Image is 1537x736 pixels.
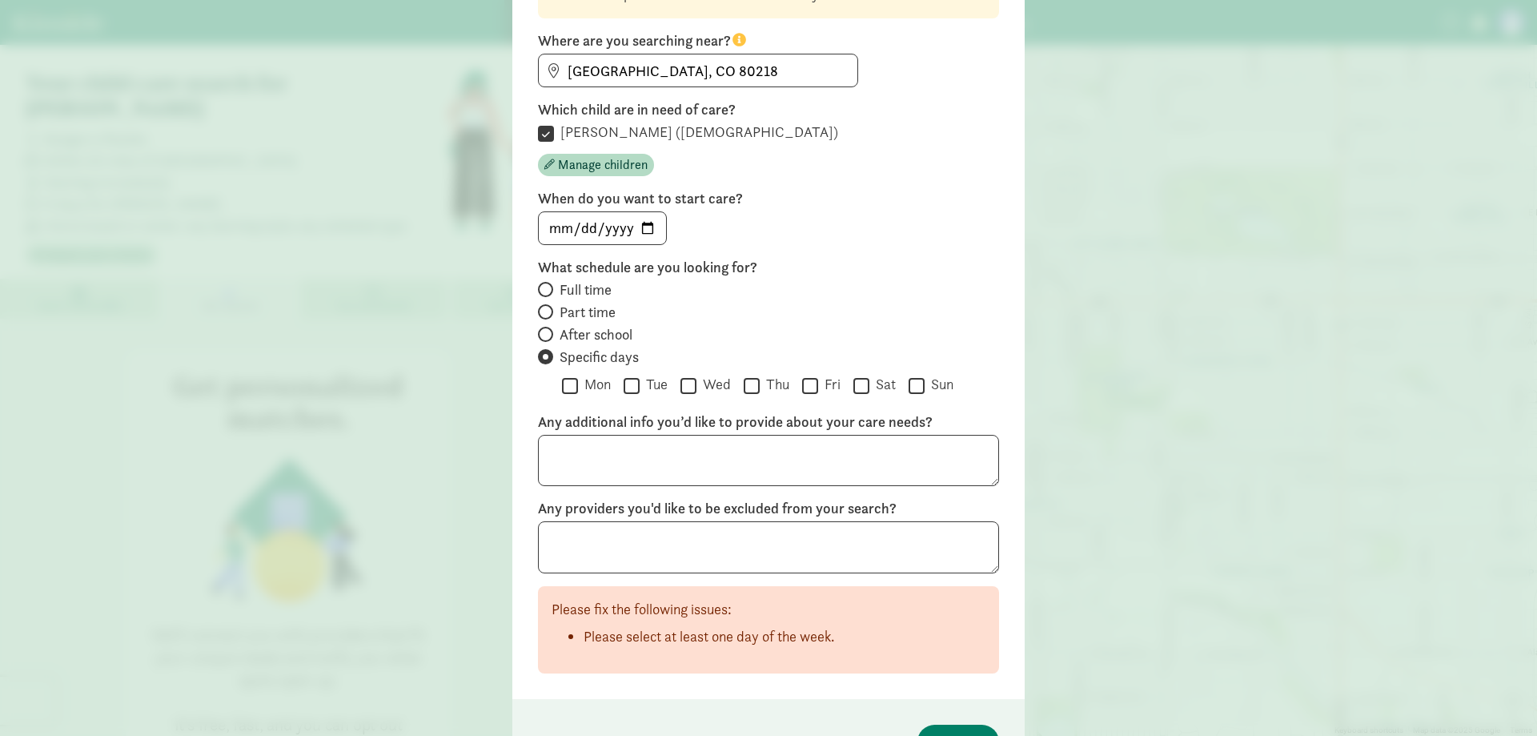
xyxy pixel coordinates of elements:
[925,375,953,394] label: Sun
[560,303,616,322] span: Part time
[538,499,999,518] label: Any providers you'd like to be excluded from your search?
[539,54,857,86] input: Find address
[558,155,648,175] span: Manage children
[538,258,999,277] label: What schedule are you looking for?
[560,280,612,300] span: Full time
[696,375,731,394] label: Wed
[538,189,999,208] label: When do you want to start care?
[578,375,611,394] label: Mon
[538,100,999,119] label: Which child are in need of care?
[538,154,654,176] button: Manage children
[760,375,789,394] label: Thu
[869,375,896,394] label: Sat
[640,375,668,394] label: Tue
[584,625,985,647] li: Please select at least one day of the week.
[538,412,999,432] label: Any additional info you’d like to provide about your care needs?
[560,325,632,344] span: After school
[818,375,841,394] label: Fri
[560,348,639,367] span: Specific days
[554,123,838,142] label: [PERSON_NAME] ([DEMOGRAPHIC_DATA])
[552,600,985,619] p: Please fix the following issues:
[538,31,999,50] label: Where are you searching near?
